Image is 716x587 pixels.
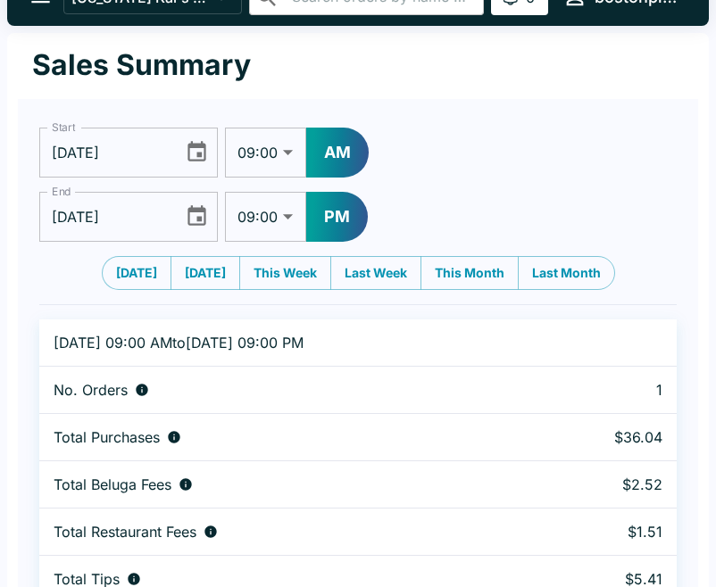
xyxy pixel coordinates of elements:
[52,120,75,135] label: Start
[554,381,662,399] p: 1
[39,128,171,178] input: mm/dd/yyyy
[102,256,171,290] button: [DATE]
[54,334,525,351] p: [DATE] 09:00 AM to [DATE] 09:00 PM
[54,381,525,399] div: Number of orders placed
[39,192,171,242] input: mm/dd/yyyy
[554,475,662,493] p: $2.52
[171,256,240,290] button: [DATE]
[54,381,128,399] p: No. Orders
[54,475,525,493] div: Fees paid by diners to Beluga
[554,428,662,446] p: $36.04
[52,184,71,199] label: End
[330,256,421,290] button: Last Week
[554,523,662,541] p: $1.51
[306,192,368,242] button: PM
[178,133,216,171] button: Choose date, selected date is Sep 12, 2025
[54,475,171,493] p: Total Beluga Fees
[54,523,196,541] p: Total Restaurant Fees
[54,428,160,446] p: Total Purchases
[54,523,525,541] div: Fees paid by diners to restaurant
[420,256,519,290] button: This Month
[54,428,525,446] div: Aggregate order subtotals
[239,256,331,290] button: This Week
[178,197,216,236] button: Choose date, selected date is Sep 12, 2025
[32,47,251,83] h1: Sales Summary
[518,256,615,290] button: Last Month
[306,128,369,178] button: AM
